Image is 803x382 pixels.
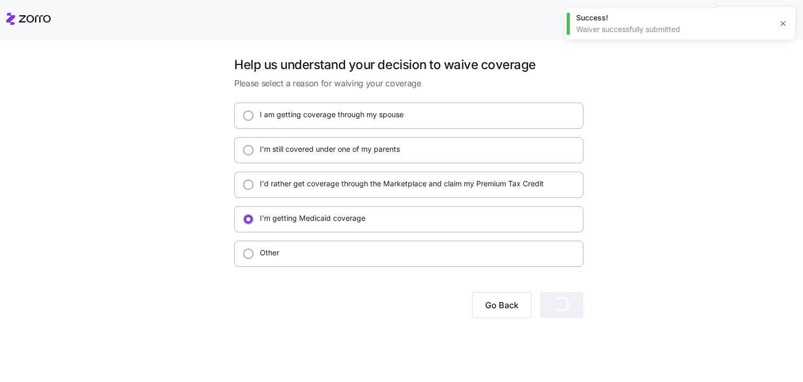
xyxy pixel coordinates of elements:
[254,144,400,154] label: I'm still covered under one of my parents
[254,248,279,258] label: Other
[254,178,544,189] label: I'd rather get coverage through the Marketplace and claim my Premium Tax Credit
[576,24,772,35] div: Waiver successfully submitted
[234,57,583,73] h1: Help us understand your decision to waive coverage
[472,292,532,318] button: Go Back
[576,13,772,23] div: Success!
[234,77,583,90] span: Please select a reason for waiving your coverage
[254,109,404,120] label: I am getting coverage through my spouse
[254,213,365,223] label: I'm getting Medicaid coverage
[485,299,519,311] span: Go Back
